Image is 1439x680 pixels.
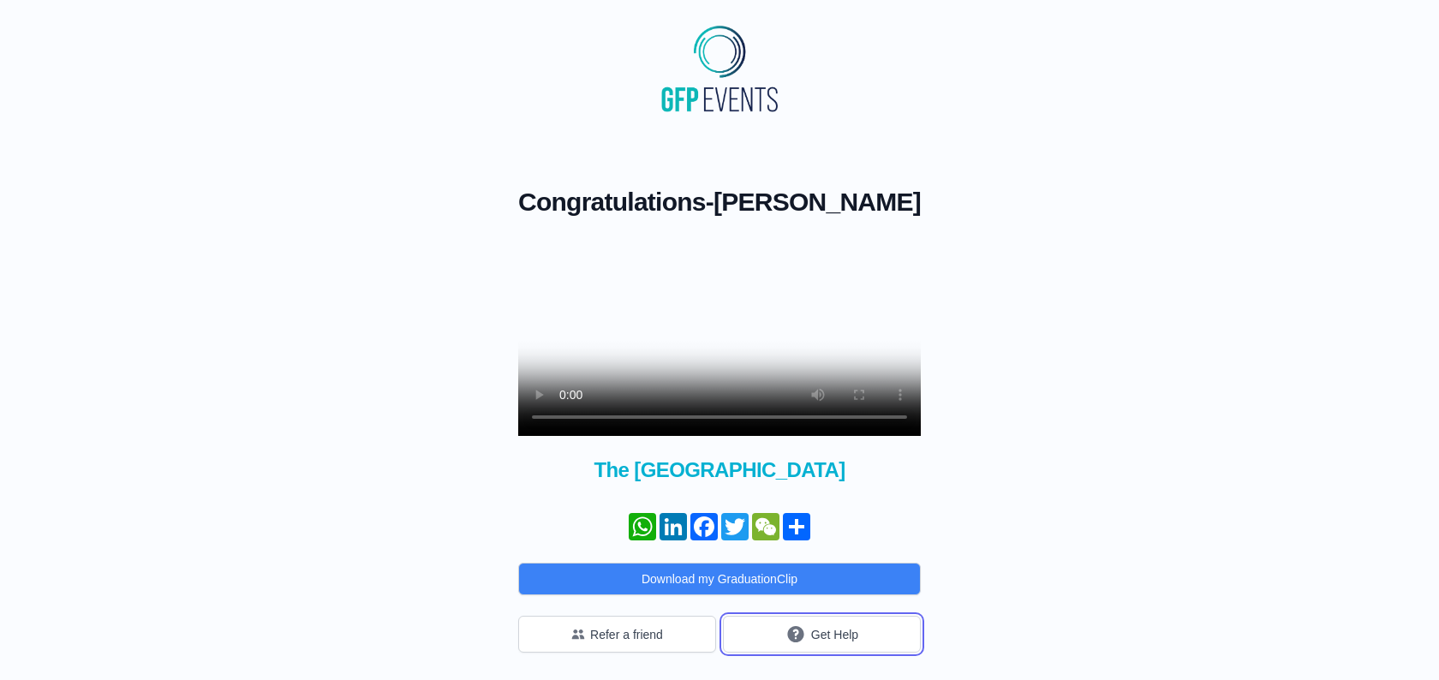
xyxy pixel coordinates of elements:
[719,513,750,540] a: Twitter
[627,513,658,540] a: WhatsApp
[781,513,812,540] a: Share
[714,188,921,216] span: [PERSON_NAME]
[518,456,921,484] span: The [GEOGRAPHIC_DATA]
[658,513,689,540] a: LinkedIn
[518,188,706,216] span: Congratulations
[655,19,784,118] img: MyGraduationClip
[723,616,921,653] button: Get Help
[750,513,781,540] a: WeChat
[518,187,921,218] h1: -
[689,513,719,540] a: Facebook
[518,563,921,595] button: Download my GraduationClip
[518,616,716,653] button: Refer a friend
